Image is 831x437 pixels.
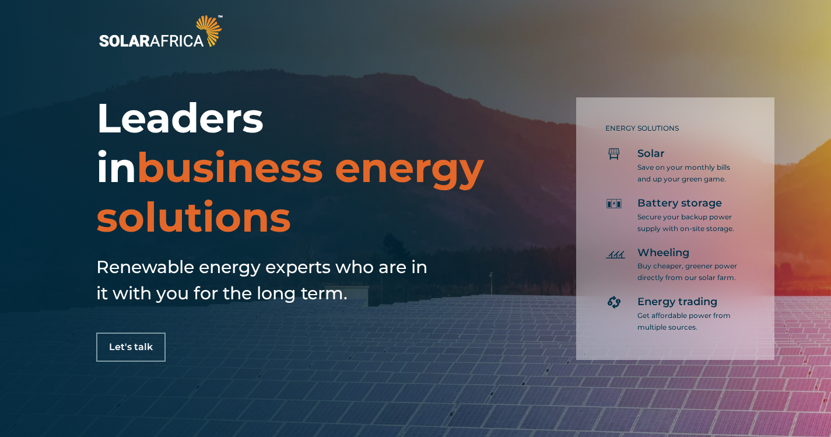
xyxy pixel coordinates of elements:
[637,260,739,284] p: Buy cheaper, greener power directly from our solar farm.
[96,254,434,306] h5: Renewable energy experts who are in it with you for the long term.
[637,211,739,235] p: Secure your backup power supply with on-site storage.
[637,162,739,185] p: Save on your monthly bills and up your green game.
[637,147,665,161] span: Solar
[96,93,488,242] h1: Leaders in
[637,197,722,211] span: Battery storage
[96,142,484,242] span: business energy solutions
[637,246,689,260] span: Wheeling
[96,333,166,362] a: Let's talk
[109,342,153,352] span: Let's talk
[637,310,739,333] p: Get affordable power from multiple sources.
[637,295,717,309] span: Energy trading
[605,124,739,132] h5: ENERGY SOLUTIONS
